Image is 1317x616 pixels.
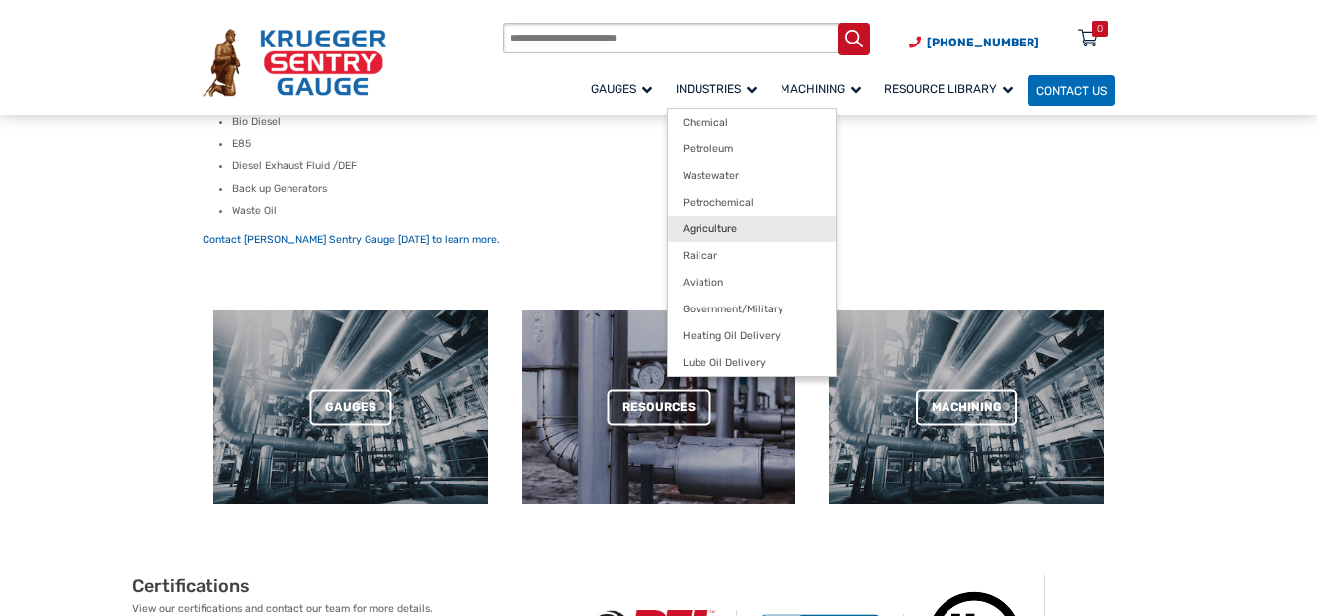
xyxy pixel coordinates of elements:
span: Wastewater [683,169,739,182]
div: 0 [1097,21,1103,37]
span: Industries [676,82,757,96]
a: Chemical [668,109,837,135]
span: Agriculture [683,222,737,235]
a: Government/Military [668,296,837,322]
a: Gauges [582,72,667,107]
a: Contact Us [1028,75,1115,106]
li: Gasoline [680,158,1115,173]
span: Petrochemical [683,196,754,209]
span: Contact Us [1036,84,1107,98]
span: Petroleum [683,142,733,155]
a: Resource Library [875,72,1028,107]
a: Machining [916,389,1017,425]
span: Aviation [683,276,723,289]
li: Waste Oil [232,203,668,218]
span: Lube Oil Delivery [683,356,766,369]
span: [PHONE_NUMBER] [927,36,1039,49]
li: Diesel [680,136,1115,151]
a: Aviation [668,269,837,296]
a: Petrochemical [668,189,837,216]
h2: Certifications [132,575,571,598]
a: Contact [PERSON_NAME] Sentry Gauge [DATE] to learn more. [203,233,500,246]
li: Diesel Exhaust Fluid /DEF [232,158,668,173]
a: Railcar [668,242,837,269]
a: Industries [667,72,772,107]
a: Phone Number (920) 434-8860 [909,34,1039,51]
span: Chemical [683,116,728,129]
span: Railcar [683,249,717,262]
a: Gauges [309,389,391,425]
a: Petroleum [668,135,837,162]
li: Transmission Fluid [680,181,1115,196]
span: Gauges [591,82,652,96]
li: Break Fluid [680,203,1115,218]
a: Lube Oil Delivery [668,349,837,376]
li: E85 [232,136,668,151]
span: Machining [781,82,861,96]
a: Machining [772,72,875,107]
a: Agriculture [668,216,837,242]
span: Government/Military [683,303,783,315]
li: Hydraulic Oil [680,114,1115,129]
span: Resource Library [884,82,1013,96]
li: Bio Diesel [232,114,668,129]
span: Heating Oil Delivery [683,329,781,342]
a: Heating Oil Delivery [668,322,837,349]
li: Back up Generators [232,181,668,196]
a: Resources [607,389,710,425]
img: Krueger Sentry Gauge [203,29,386,97]
a: Wastewater [668,162,837,189]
